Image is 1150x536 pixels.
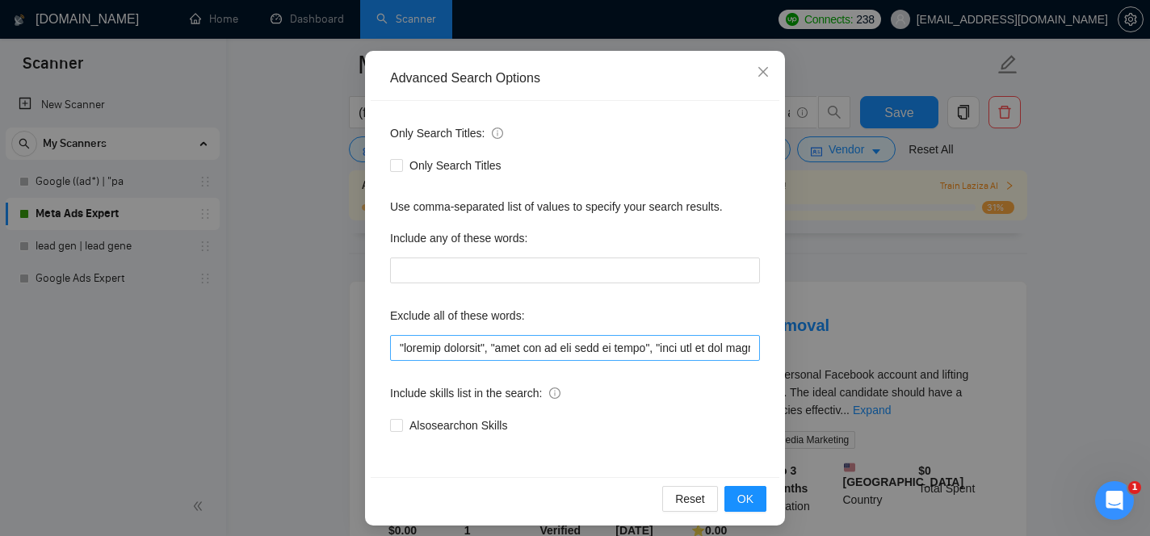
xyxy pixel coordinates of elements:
[403,157,508,174] span: Only Search Titles
[390,303,525,329] label: Exclude all of these words:
[390,225,527,251] label: Include any of these words:
[724,486,766,512] button: OK
[492,128,503,139] span: info-circle
[390,198,760,216] div: Use comma-separated list of values to specify your search results.
[390,384,560,402] span: Include skills list in the search:
[390,69,760,87] div: Advanced Search Options
[675,490,705,508] span: Reset
[390,124,503,142] span: Only Search Titles:
[741,51,785,94] button: Close
[1128,481,1141,494] span: 1
[549,387,560,399] span: info-circle
[737,490,753,508] span: OK
[757,65,770,78] span: close
[662,486,718,512] button: Reset
[1095,481,1134,520] iframe: Intercom live chat
[403,417,514,434] span: Also search on Skills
